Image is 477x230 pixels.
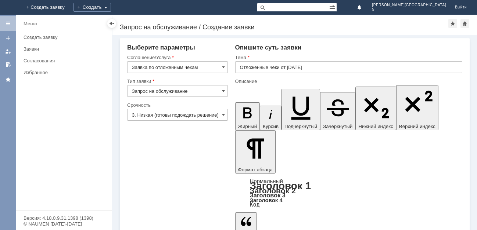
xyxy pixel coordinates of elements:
[24,58,107,63] div: Согласования
[263,124,279,129] span: Курсив
[323,124,352,129] span: Зачеркнутый
[399,124,435,129] span: Верхний индекс
[2,59,14,70] a: Мои согласования
[396,85,438,130] button: Верхний индекс
[250,186,296,195] a: Заголовок 2
[238,167,273,172] span: Формат абзаца
[250,180,311,191] a: Заголовок 1
[250,201,260,208] a: Код
[448,19,457,28] div: Добавить в избранное
[372,7,446,12] span: 5
[372,3,446,7] span: [PERSON_NAME][GEOGRAPHIC_DATA]
[21,43,110,55] a: Заявки
[2,32,14,44] a: Создать заявку
[250,178,283,184] a: Нормальный
[235,179,462,207] div: Формат абзаца
[24,46,107,52] div: Заявки
[120,23,448,31] div: Запрос на обслуживание / Создание заявки
[127,55,226,60] div: Соглашение/Услуга
[284,124,317,129] span: Подчеркнутый
[24,216,104,220] div: Версия: 4.18.0.9.31.1398 (1398)
[460,19,469,28] div: Сделать домашней страницей
[2,45,14,57] a: Мои заявки
[24,19,37,28] div: Меню
[250,197,283,203] a: Заголовок 4
[235,44,302,51] span: Опишите суть заявки
[24,70,99,75] div: Избранное
[73,3,111,12] div: Создать
[127,79,226,84] div: Тип заявки
[329,3,337,10] span: Расширенный поиск
[235,55,461,60] div: Тема
[355,87,396,130] button: Нижний индекс
[127,103,226,107] div: Срочность
[320,92,355,130] button: Зачеркнутый
[21,32,110,43] a: Создать заявку
[250,192,286,198] a: Заголовок 3
[238,124,257,129] span: Жирный
[21,55,110,66] a: Согласования
[127,44,195,51] span: Выберите параметры
[24,34,107,40] div: Создать заявку
[260,106,281,130] button: Курсив
[235,79,461,84] div: Описание
[107,19,116,28] div: Скрыть меню
[281,89,320,130] button: Подчеркнутый
[358,124,393,129] span: Нижний индекс
[24,222,104,226] div: © NAUMEN [DATE]-[DATE]
[235,102,260,130] button: Жирный
[235,130,276,174] button: Формат абзаца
